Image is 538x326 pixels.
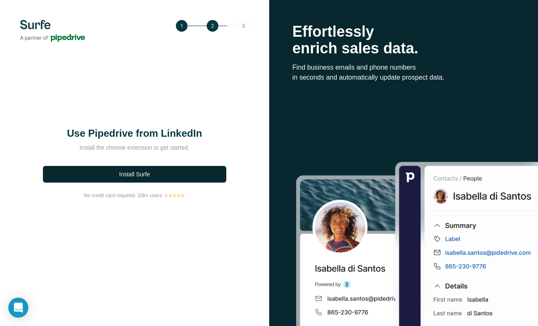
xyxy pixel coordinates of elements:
[293,63,515,73] p: Find business emails and phone numbers
[176,20,249,32] img: Step 2
[84,192,162,199] span: No credit card required. 20k+ users
[293,73,515,83] p: in seconds and automatically update prospect data.
[296,161,538,326] img: Surfe Stock Photo - Selling good vibes
[293,23,515,40] p: Effortlessly
[20,20,85,42] img: Surfe's logo
[51,127,218,140] h1: Use Pipedrive from LinkedIn
[43,166,226,183] button: Install Surfe
[51,143,218,152] p: Install the chrome extension to get started.
[119,170,150,178] span: Install Surfe
[8,298,28,318] div: Open Intercom Messenger
[293,40,515,57] p: enrich sales data.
